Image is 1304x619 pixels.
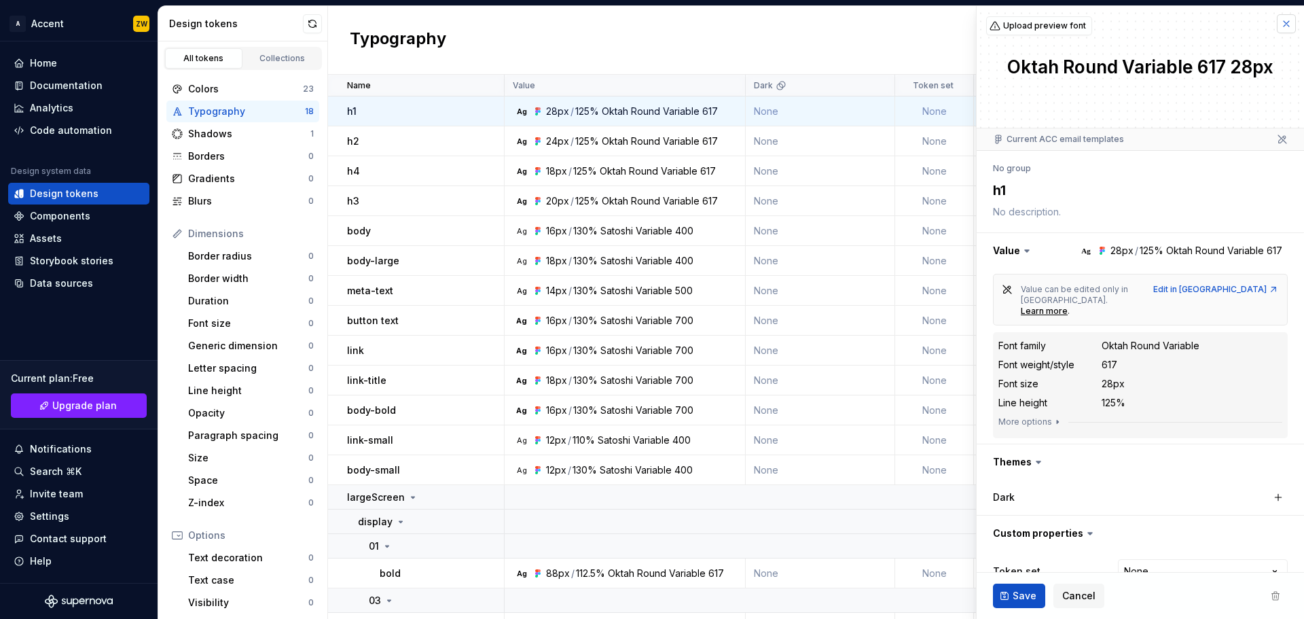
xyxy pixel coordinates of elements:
[183,470,319,491] a: Space0
[8,506,149,527] a: Settings
[895,455,974,485] td: None
[188,194,308,208] div: Blurs
[675,404,693,417] div: 700
[30,124,112,137] div: Code automation
[188,406,308,420] div: Opacity
[913,80,954,91] p: Token set
[347,404,396,417] p: body-bold
[350,28,446,52] h2: Typography
[30,232,62,245] div: Assets
[31,17,64,31] div: Accent
[546,254,567,268] div: 18px
[746,96,895,126] td: None
[308,575,314,586] div: 0
[993,584,1045,608] button: Save
[746,186,895,216] td: None
[1153,284,1279,295] div: Edit in [GEOGRAPHIC_DATA]
[700,164,716,178] div: 617
[573,463,597,477] div: 130%
[570,105,574,118] div: /
[308,430,314,441] div: 0
[8,550,149,572] button: Help
[602,105,700,118] div: Oktah Round Variable
[166,123,319,145] a: Shadows1
[347,224,371,238] p: body
[600,374,672,387] div: Satoshi Variable
[188,227,314,241] div: Dimensions
[993,565,1040,578] label: Token set
[675,224,693,238] div: 400
[30,510,69,523] div: Settings
[1021,306,1068,317] a: Learn more
[347,463,400,477] p: body-small
[166,78,319,100] a: Colors23
[746,156,895,186] td: None
[347,491,405,504] p: largeScreen
[516,255,527,266] div: Ag
[166,101,319,122] a: Typography18
[600,254,672,268] div: Satoshi Variable
[183,547,319,569] a: Text decoration0
[546,374,567,387] div: 18px
[347,314,399,328] p: button text
[10,16,26,32] div: A
[188,172,308,185] div: Gradients
[568,434,571,447] div: /
[8,75,149,96] a: Documentation
[308,273,314,284] div: 0
[573,344,598,357] div: 130%
[746,336,895,366] td: None
[183,447,319,469] a: Size0
[30,277,93,290] div: Data sources
[895,156,974,186] td: None
[8,250,149,272] a: Storybook stories
[308,408,314,419] div: 0
[30,532,107,546] div: Contact support
[188,294,308,308] div: Duration
[573,224,598,238] div: 130%
[516,166,527,177] div: Ag
[347,80,371,91] p: Name
[369,540,379,553] p: 01
[30,487,83,501] div: Invite team
[702,194,718,208] div: 617
[895,559,974,588] td: None
[188,82,303,96] div: Colors
[516,405,527,416] div: Ag
[183,335,319,357] a: Generic dimension0
[573,374,598,387] div: 130%
[986,16,1092,35] button: Upload preview font
[305,106,314,117] div: 18
[998,339,1046,353] div: Font family
[183,268,319,289] a: Border width0
[600,224,672,238] div: Satoshi Variable
[1102,377,1125,391] div: 28px
[546,404,567,417] div: 16px
[573,164,597,178] div: 125%
[746,276,895,306] td: None
[546,344,567,357] div: 16px
[347,434,393,447] p: link-small
[546,224,567,238] div: 16px
[183,380,319,402] a: Line height0
[546,314,567,328] div: 16px
[8,120,149,141] a: Code automation
[8,461,149,482] button: Search ⌘K
[516,568,527,579] div: Ag
[754,80,773,91] p: Dark
[1062,589,1095,603] span: Cancel
[516,315,527,326] div: Ag
[188,529,314,542] div: Options
[183,592,319,614] a: Visibility0
[998,417,1063,427] button: More options
[573,254,598,268] div: 130%
[895,425,974,455] td: None
[568,284,572,298] div: /
[573,434,595,447] div: 110%
[546,135,569,148] div: 24px
[568,314,572,328] div: /
[546,284,567,298] div: 14px
[746,425,895,455] td: None
[3,9,155,38] button: AAccentZW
